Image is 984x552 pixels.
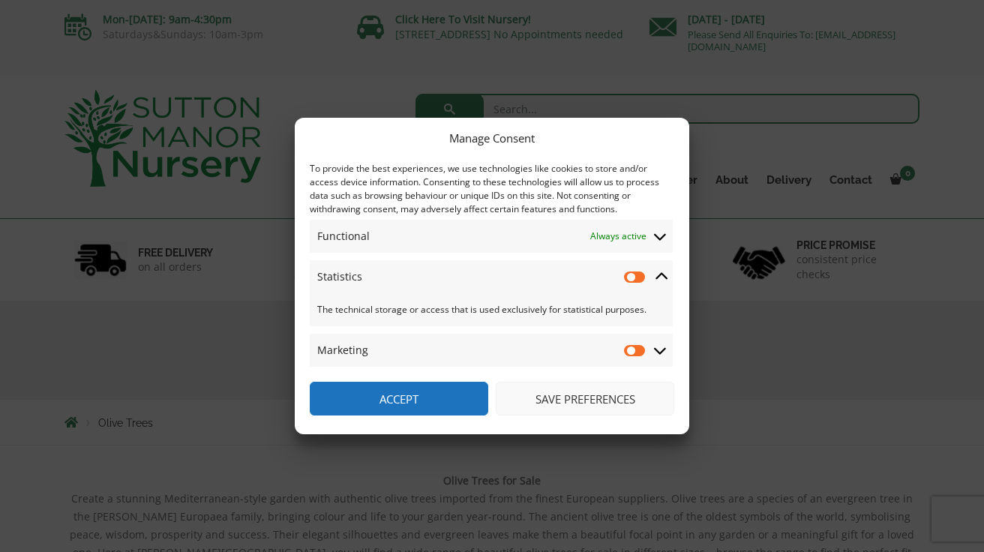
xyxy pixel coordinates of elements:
span: Always active [590,227,646,245]
span: Statistics [317,268,362,286]
button: Accept [310,382,488,415]
span: Marketing [317,341,368,359]
summary: Statistics [310,260,673,293]
div: Manage Consent [449,129,535,147]
button: Save preferences [496,382,674,415]
summary: Marketing [310,334,673,367]
span: Functional [317,227,370,245]
span: The technical storage or access that is used exclusively for statistical purposes. [317,301,665,319]
div: To provide the best experiences, we use technologies like cookies to store and/or access device i... [310,162,673,216]
summary: Functional Always active [310,220,673,253]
